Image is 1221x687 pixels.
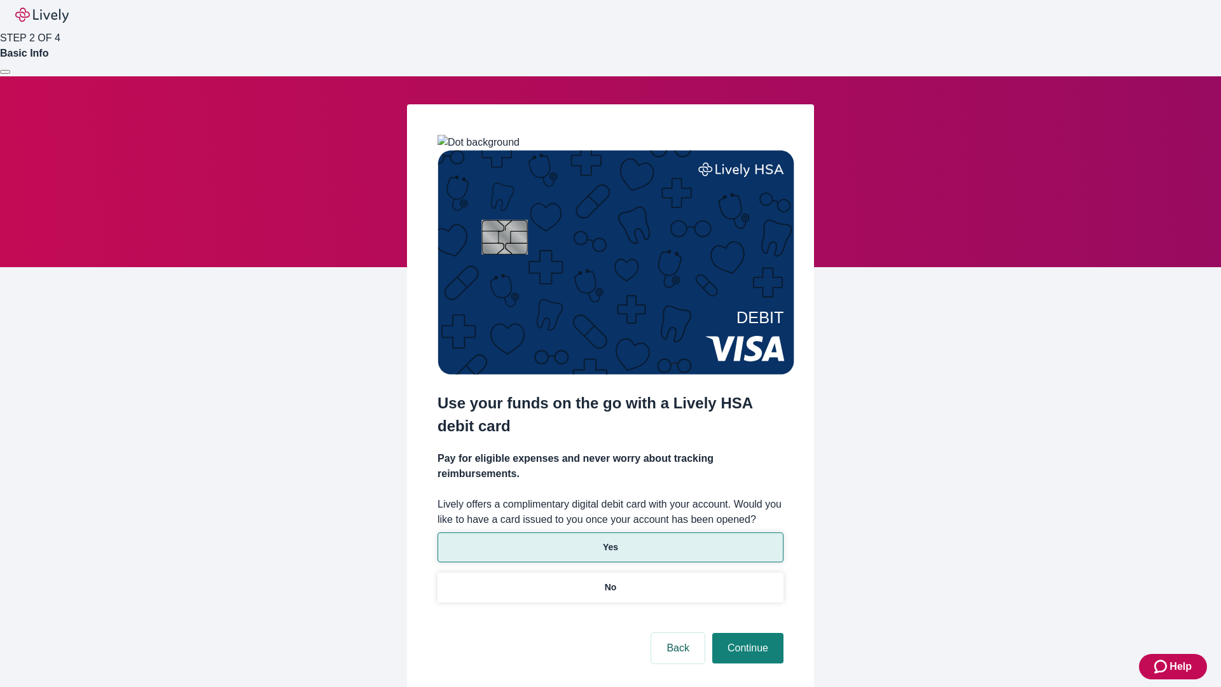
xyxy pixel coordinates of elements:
[1154,659,1169,674] svg: Zendesk support icon
[438,532,783,562] button: Yes
[438,392,783,438] h2: Use your funds on the go with a Lively HSA debit card
[712,633,783,663] button: Continue
[651,633,705,663] button: Back
[438,497,783,527] label: Lively offers a complimentary digital debit card with your account. Would you like to have a card...
[15,8,69,23] img: Lively
[1139,654,1207,679] button: Zendesk support iconHelp
[438,135,520,150] img: Dot background
[603,541,618,554] p: Yes
[438,150,794,375] img: Debit card
[438,572,783,602] button: No
[1169,659,1192,674] span: Help
[438,451,783,482] h4: Pay for eligible expenses and never worry about tracking reimbursements.
[605,581,617,594] p: No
